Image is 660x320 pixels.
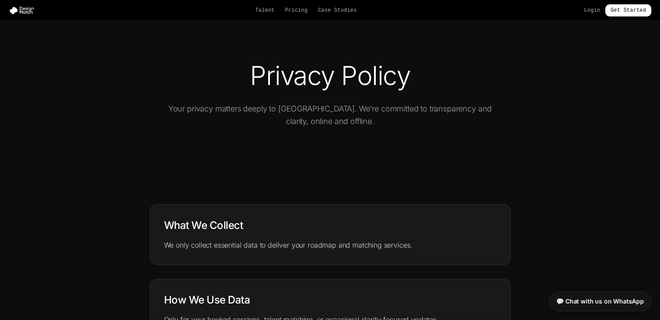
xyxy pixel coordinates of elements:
[318,7,357,14] a: Case Studies
[164,219,496,232] h3: What We Collect
[549,291,651,311] a: 💬 Chat with us on WhatsApp
[9,6,38,15] img: Design Match
[150,62,511,88] h1: Privacy Policy
[255,7,275,14] a: Talent
[605,4,651,16] a: Get Started
[164,293,496,307] h3: How We Use Data
[164,102,497,128] p: Your privacy matters deeply to [GEOGRAPHIC_DATA]. We're committed to transparency and clarity, on...
[584,7,600,14] a: Login
[164,239,496,251] p: We only collect essential data to deliver your roadmap and matching services.
[285,7,308,14] a: Pricing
